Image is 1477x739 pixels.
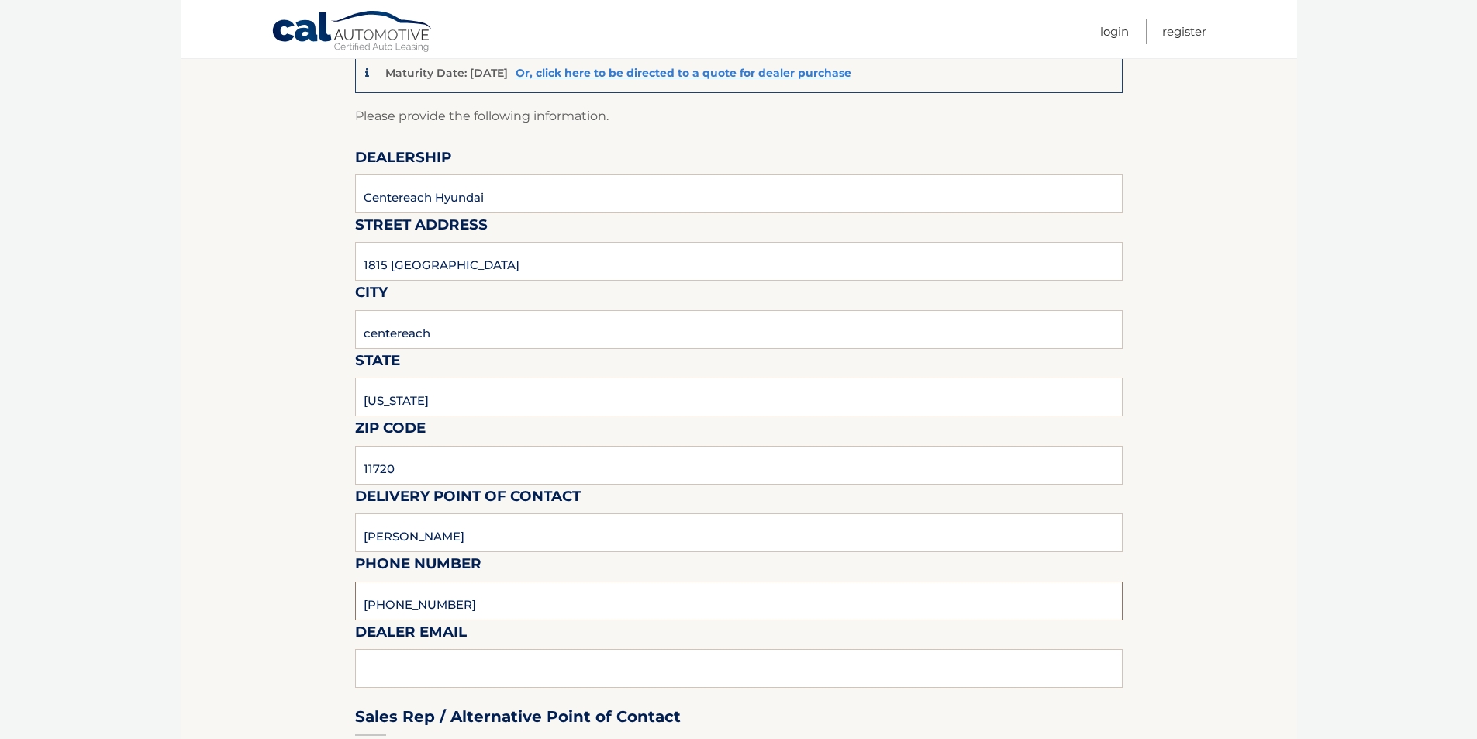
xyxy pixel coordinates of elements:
a: Login [1100,19,1129,44]
label: State [355,349,400,378]
h3: Sales Rep / Alternative Point of Contact [355,707,681,727]
label: Delivery Point of Contact [355,485,581,513]
label: Street Address [355,213,488,242]
a: Register [1162,19,1206,44]
a: Cal Automotive [271,10,434,55]
label: Dealership [355,146,451,174]
a: Or, click here to be directed to a quote for dealer purchase [516,66,851,80]
label: Dealer Email [355,620,467,649]
p: Maturity Date: [DATE] [385,66,508,80]
p: Please provide the following information. [355,105,1123,127]
label: City [355,281,388,309]
label: Zip Code [355,416,426,445]
label: Phone Number [355,552,481,581]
